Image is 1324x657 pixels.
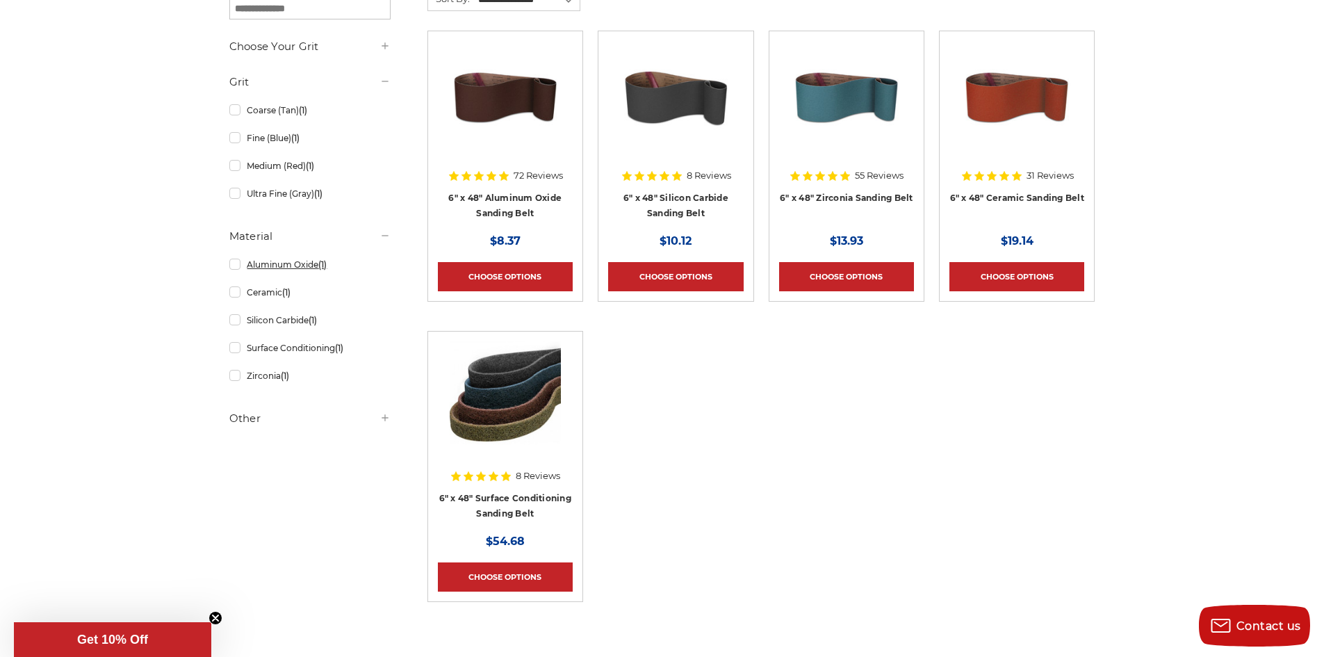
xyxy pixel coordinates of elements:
[608,262,743,291] a: Choose Options
[791,41,902,152] img: 6" x 48" Zirconia Sanding Belt
[1027,171,1074,180] span: 31 Reviews
[229,181,391,206] a: Ultra Fine (Gray)
[516,471,560,480] span: 8 Reviews
[229,280,391,305] a: Ceramic
[291,133,300,143] span: (1)
[209,611,222,625] button: Close teaser
[608,41,743,176] a: 6" x 48" Silicon Carbide File Belt
[229,154,391,178] a: Medium (Red)
[14,622,211,657] div: Get 10% OffClose teaser
[779,41,914,176] a: 6" x 48" Zirconia Sanding Belt
[620,41,731,152] img: 6" x 48" Silicon Carbide File Belt
[438,562,573,592] a: Choose Options
[949,41,1084,176] a: 6" x 48" Ceramic Sanding Belt
[448,193,562,219] a: 6" x 48" Aluminum Oxide Sanding Belt
[660,234,692,248] span: $10.12
[438,262,573,291] a: Choose Options
[1236,619,1301,633] span: Contact us
[438,341,573,476] a: 6"x48" Surface Conditioning Sanding Belts
[281,371,289,381] span: (1)
[830,234,863,248] span: $13.93
[490,234,521,248] span: $8.37
[77,633,148,647] span: Get 10% Off
[306,161,314,171] span: (1)
[318,259,327,270] span: (1)
[314,188,322,199] span: (1)
[229,38,391,55] h5: Choose Your Grit
[779,262,914,291] a: Choose Options
[229,364,391,388] a: Zirconia
[299,105,307,115] span: (1)
[439,493,571,519] a: 6" x 48" Surface Conditioning Sanding Belt
[229,98,391,122] a: Coarse (Tan)
[961,41,1072,152] img: 6" x 48" Ceramic Sanding Belt
[229,74,391,90] h5: Grit
[949,262,1084,291] a: Choose Options
[687,171,731,180] span: 8 Reviews
[229,308,391,332] a: Silicon Carbide
[309,315,317,325] span: (1)
[514,171,563,180] span: 72 Reviews
[229,410,391,427] h5: Other
[486,535,525,548] span: $54.68
[229,252,391,277] a: Aluminum Oxide
[450,41,561,152] img: 6" x 48" Aluminum Oxide Sanding Belt
[229,126,391,150] a: Fine (Blue)
[450,341,561,453] img: 6"x48" Surface Conditioning Sanding Belts
[438,41,573,176] a: 6" x 48" Aluminum Oxide Sanding Belt
[229,336,391,360] a: Surface Conditioning
[335,343,343,353] span: (1)
[1199,605,1310,647] button: Contact us
[1001,234,1033,248] span: $19.14
[780,193,913,203] a: 6" x 48" Zirconia Sanding Belt
[623,193,728,219] a: 6" x 48" Silicon Carbide Sanding Belt
[229,228,391,245] h5: Material
[950,193,1084,203] a: 6" x 48" Ceramic Sanding Belt
[855,171,904,180] span: 55 Reviews
[282,287,291,298] span: (1)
